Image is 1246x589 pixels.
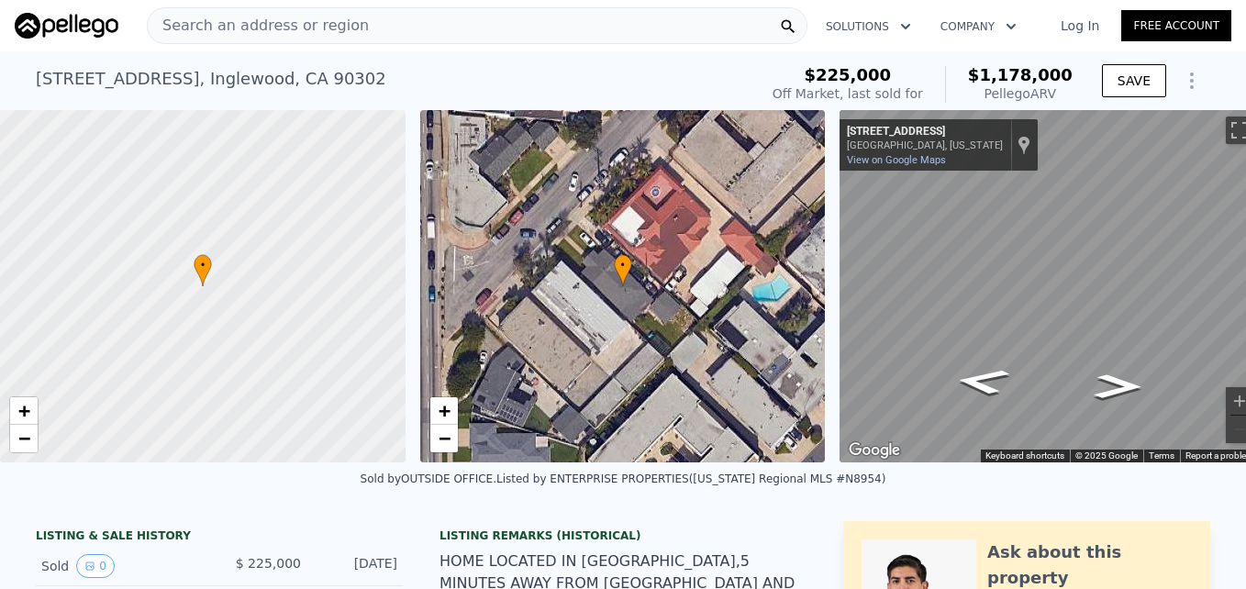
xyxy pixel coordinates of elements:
a: Open this area in Google Maps (opens a new window) [844,439,905,462]
span: $225,000 [805,65,892,84]
path: Go Southwest, Short St [1074,368,1163,405]
a: Zoom out [430,425,458,452]
div: Listed by ENTERPRISE PROPERTIES ([US_STATE] Regional MLS #N8954) [496,472,885,485]
span: • [194,257,212,273]
button: Solutions [811,10,926,43]
div: Sold [41,554,205,578]
span: $1,178,000 [968,65,1073,84]
div: LISTING & SALE HISTORY [36,528,403,547]
span: © 2025 Google [1075,450,1138,461]
span: − [438,427,450,450]
div: [GEOGRAPHIC_DATA], [US_STATE] [847,139,1003,151]
button: Keyboard shortcuts [985,450,1064,462]
div: • [614,254,632,286]
button: View historical data [76,554,115,578]
button: SAVE [1102,64,1166,97]
button: Show Options [1174,62,1210,99]
a: Log In [1039,17,1121,35]
span: + [18,399,30,422]
div: • [194,254,212,286]
a: Show location on map [1018,135,1030,155]
span: $ 225,000 [236,556,301,571]
a: Zoom out [10,425,38,452]
a: Zoom in [430,397,458,425]
div: Pellego ARV [968,84,1073,103]
span: − [18,427,30,450]
span: • [614,257,632,273]
path: Go Northeast, Short St [931,361,1032,401]
div: Sold by OUTSIDE OFFICE . [361,472,496,485]
a: Terms (opens in new tab) [1149,450,1174,461]
div: Listing Remarks (Historical) [439,528,807,543]
a: View on Google Maps [847,154,946,166]
button: Company [926,10,1031,43]
div: [STREET_ADDRESS] [847,125,1003,139]
a: Free Account [1121,10,1231,41]
img: Google [844,439,905,462]
div: Off Market, last sold for [773,84,923,103]
img: Pellego [15,13,118,39]
a: Zoom in [10,397,38,425]
span: Search an address or region [148,15,369,37]
div: [STREET_ADDRESS] , Inglewood , CA 90302 [36,66,386,92]
span: + [438,399,450,422]
div: [DATE] [316,554,397,578]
